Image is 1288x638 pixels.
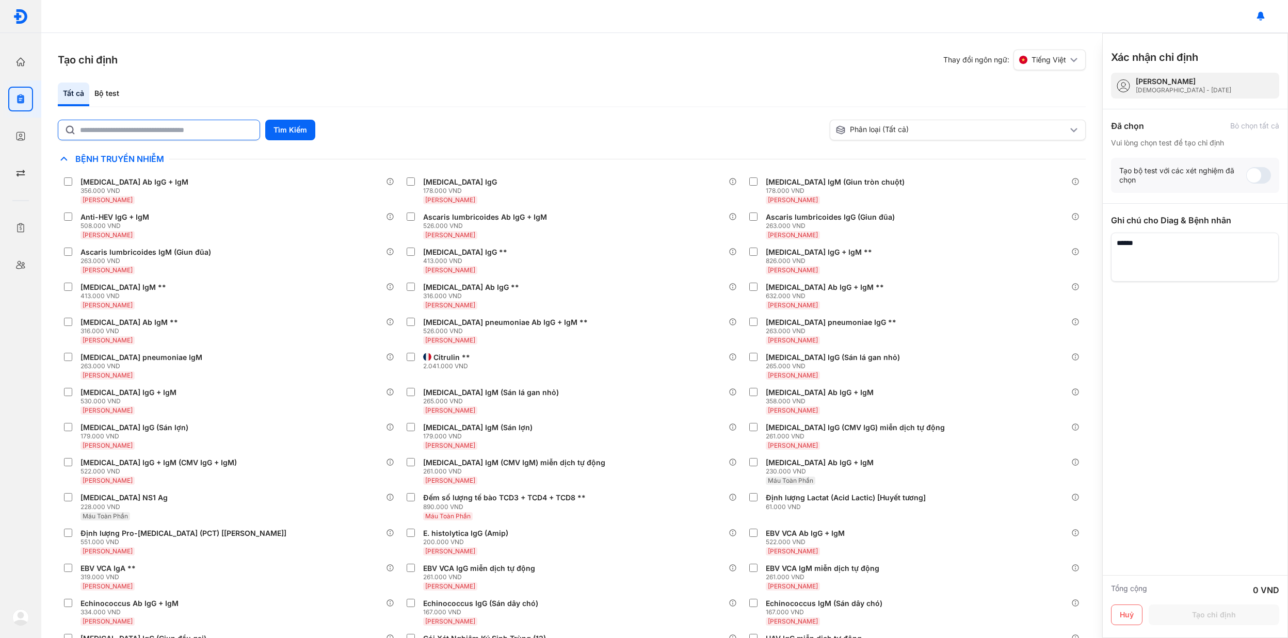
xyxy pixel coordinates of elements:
div: Đã chọn [1111,120,1144,132]
div: [MEDICAL_DATA] pneumoniae IgG ** [766,318,896,327]
div: EBV VCA IgM miễn dịch tự động [766,564,879,573]
div: Echinococcus Ab IgG + IgM [81,599,179,608]
span: [PERSON_NAME] [425,617,475,625]
div: 890.000 VND [423,503,590,511]
span: [PERSON_NAME] [425,231,475,239]
div: Phân loại (Tất cả) [835,125,1068,135]
div: [MEDICAL_DATA] IgG [423,177,497,187]
span: [PERSON_NAME] [768,301,818,309]
button: Tìm Kiếm [265,120,315,140]
span: Bệnh Truyền Nhiễm [70,154,169,164]
div: [MEDICAL_DATA] IgG + IgM (CMV IgG + IgM) [81,458,237,467]
span: [PERSON_NAME] [83,582,133,590]
div: Thay đổi ngôn ngữ: [943,50,1086,70]
span: Máu Toàn Phần [83,512,128,520]
div: [MEDICAL_DATA] Ab IgG + IgM [766,388,874,397]
img: logo [13,9,28,24]
span: [PERSON_NAME] [425,477,475,484]
span: [PERSON_NAME] [83,617,133,625]
h3: Tạo chỉ định [58,53,118,67]
span: [PERSON_NAME] [83,266,133,274]
div: Echinococcus IgG (Sán dây chó) [423,599,538,608]
div: [MEDICAL_DATA] IgG (Sán lá gan nhỏ) [766,353,900,362]
div: 178.000 VND [766,187,909,195]
div: 261.000 VND [423,467,609,476]
div: [MEDICAL_DATA] IgG (Sán lợn) [81,423,188,432]
span: [PERSON_NAME] [425,441,475,449]
h3: Xác nhận chỉ định [1111,50,1198,64]
span: [PERSON_NAME] [83,547,133,555]
div: 826.000 VND [766,257,876,265]
div: Anti-HEV IgG + IgM [81,212,149,222]
div: Ascaris lumbricoides Ab IgG + IgM [423,212,547,222]
span: [PERSON_NAME] [425,266,475,274]
div: [MEDICAL_DATA] pneumoniae IgM [81,353,202,362]
div: 530.000 VND [81,397,181,405]
div: 263.000 VND [81,257,215,265]
span: [PERSON_NAME] [425,406,475,414]
div: Ascaris lumbricoides IgM (Giun đũa) [81,248,211,257]
div: EBV VCA IgA ** [81,564,136,573]
div: 334.000 VND [81,608,183,616]
div: Tất cả [58,83,89,106]
div: Tổng cộng [1111,584,1147,596]
div: 228.000 VND [81,503,172,511]
div: [MEDICAL_DATA] IgM (Sán lá gan nhỏ) [423,388,559,397]
div: 200.000 VND [423,538,512,546]
div: 316.000 VND [423,292,523,300]
div: 261.000 VND [766,573,883,581]
div: Bộ test [89,83,124,106]
div: [MEDICAL_DATA] pneumoniae Ab IgG + IgM ** [423,318,588,327]
div: [MEDICAL_DATA] IgG ** [423,248,507,257]
div: Ascaris lumbricoides IgG (Giun đũa) [766,212,895,222]
div: 413.000 VND [423,257,511,265]
span: [PERSON_NAME] [768,336,818,344]
div: 319.000 VND [81,573,140,581]
div: 179.000 VND [423,432,537,440]
span: [PERSON_NAME] [425,301,475,309]
span: [PERSON_NAME] [83,371,133,379]
div: 263.000 VND [766,222,899,230]
div: Định lượng Lactat (Acid Lactic) [Huyết tương] [766,493,926,502]
div: Bỏ chọn tất cả [1230,121,1279,130]
div: 261.000 VND [766,432,949,440]
span: [PERSON_NAME] [83,477,133,484]
span: [PERSON_NAME] [768,617,818,625]
div: 551.000 VND [81,538,291,546]
span: [PERSON_NAME] [83,406,133,414]
div: EBV VCA IgG miễn dịch tự động [423,564,535,573]
div: 61.000 VND [766,503,930,511]
div: 358.000 VND [766,397,878,405]
span: [PERSON_NAME] [768,406,818,414]
span: [PERSON_NAME] [768,441,818,449]
div: 413.000 VND [81,292,170,300]
div: [DEMOGRAPHIC_DATA] - [DATE] [1136,86,1231,94]
div: E. histolytica IgG (Amip) [423,529,508,538]
div: 316.000 VND [81,327,182,335]
div: [MEDICAL_DATA] IgG (CMV IgG) miễn dịch tự động [766,423,945,432]
div: 508.000 VND [81,222,153,230]
div: 178.000 VND [423,187,501,195]
span: [PERSON_NAME] [425,582,475,590]
img: logo [12,609,29,626]
div: [MEDICAL_DATA] Ab IgM ** [81,318,178,327]
div: EBV VCA Ab IgG + IgM [766,529,845,538]
div: Vui lòng chọn test để tạo chỉ định [1111,138,1279,148]
div: 179.000 VND [81,432,192,440]
span: [PERSON_NAME] [768,196,818,204]
div: [MEDICAL_DATA] IgM (Sán lợn) [423,423,533,432]
span: [PERSON_NAME] [768,582,818,590]
span: [PERSON_NAME] [425,547,475,555]
span: [PERSON_NAME] [83,196,133,204]
button: Huỷ [1111,604,1142,625]
div: Ghi chú cho Diag & Bệnh nhân [1111,214,1279,226]
span: Máu Toàn Phần [425,512,471,520]
button: Tạo chỉ định [1149,604,1279,625]
div: 167.000 VND [423,608,542,616]
div: Tạo bộ test với các xét nghiệm đã chọn [1119,166,1246,185]
div: 261.000 VND [423,573,539,581]
div: 356.000 VND [81,187,192,195]
span: [PERSON_NAME] [768,371,818,379]
span: [PERSON_NAME] [83,231,133,239]
div: [MEDICAL_DATA] NS1 Ag [81,493,168,502]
